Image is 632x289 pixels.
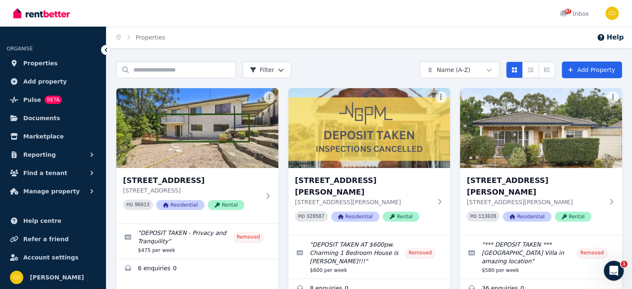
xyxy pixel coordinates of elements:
img: 1/5 Kings Road, Brighton-Le-Sands [460,88,622,168]
button: Manage property [7,183,99,200]
button: Help [597,32,624,42]
p: [STREET_ADDRESS] [123,186,260,195]
img: RentBetter [13,7,70,20]
span: Refer a friend [23,234,69,244]
span: Manage property [23,186,80,196]
a: Enquiries for 1/1A Neptune Street, Padstow [116,259,278,279]
button: Find a tenant [7,165,99,181]
span: Account settings [23,252,79,262]
span: Residential [503,212,551,222]
small: PID [126,203,133,207]
button: Compact list view [522,62,539,78]
code: 96013 [135,202,150,208]
img: 1/2 Eric Street, Lilyfield [288,88,450,168]
span: Reporting [23,150,56,160]
span: ORGANISE [7,46,33,52]
span: Name (A-Z) [437,66,470,74]
span: Add property [23,77,67,86]
button: Name (A-Z) [420,62,499,78]
button: Card view [506,62,523,78]
a: Edit listing: DEPOSIT TAKEN AT $600pw. Charming 1 Bedroom House is Lilyfield!!! [288,235,450,279]
code: 328587 [307,214,325,220]
a: 1/2 Eric Street, Lilyfield[STREET_ADDRESS][PERSON_NAME][STREET_ADDRESS][PERSON_NAME]PID 328587Res... [288,88,450,235]
span: 47 [565,9,571,14]
img: Chris Dimitropoulos [605,7,619,20]
span: Filter [250,66,274,74]
span: Properties [23,58,58,68]
h3: [STREET_ADDRESS][PERSON_NAME] [467,175,604,198]
a: Add Property [562,62,622,78]
span: Residential [156,200,204,210]
button: Expanded list view [539,62,555,78]
small: PID [470,214,477,219]
button: More options [607,91,619,103]
img: 1/1A Neptune Street, Padstow [116,88,278,168]
a: Add property [7,73,99,90]
button: Reporting [7,146,99,163]
span: BETA [44,96,62,104]
h3: [STREET_ADDRESS][PERSON_NAME] [295,175,432,198]
div: View options [506,62,555,78]
a: PulseBETA [7,91,99,108]
a: Account settings [7,249,99,266]
button: More options [435,91,447,103]
span: Documents [23,113,60,123]
button: Filter [243,62,291,78]
code: 113028 [478,214,496,220]
p: [STREET_ADDRESS][PERSON_NAME] [467,198,604,206]
a: Edit listing: *** DEPOSIT TAKEN *** Unique Bayside Villa in amazing location [460,235,622,279]
iframe: Intercom live chat [604,261,624,281]
span: [PERSON_NAME] [30,272,84,282]
span: Find a tenant [23,168,67,178]
small: PID [298,214,305,219]
a: Refer a friend [7,231,99,247]
a: Properties [136,34,165,41]
a: Documents [7,110,99,126]
h3: [STREET_ADDRESS] [123,175,260,186]
p: [STREET_ADDRESS][PERSON_NAME] [295,198,432,206]
a: Marketplace [7,128,99,145]
span: 1 [621,261,627,267]
span: Help centre [23,216,61,226]
span: Rental [208,200,244,210]
div: Inbox [560,10,589,18]
span: Marketplace [23,131,64,141]
span: Residential [331,212,379,222]
a: 1/1A Neptune Street, Padstow[STREET_ADDRESS][STREET_ADDRESS]PID 96013ResidentialRental [116,88,278,223]
a: Edit listing: DEPOSIT TAKEN - Privacy and Tranquility [116,224,278,259]
a: Properties [7,55,99,72]
button: More options [263,91,275,103]
a: 1/5 Kings Road, Brighton-Le-Sands[STREET_ADDRESS][PERSON_NAME][STREET_ADDRESS][PERSON_NAME]PID 11... [460,88,622,235]
a: Help centre [7,212,99,229]
span: Rental [555,212,591,222]
span: Pulse [23,95,41,105]
span: Rental [383,212,419,222]
img: Chris Dimitropoulos [10,271,23,284]
nav: Breadcrumb [106,27,175,48]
